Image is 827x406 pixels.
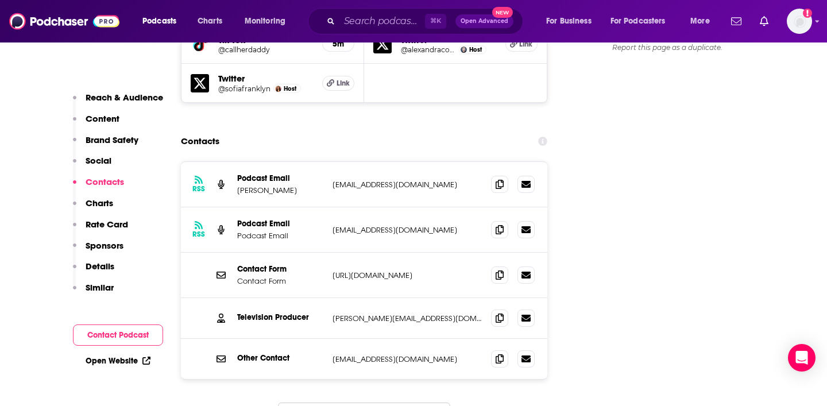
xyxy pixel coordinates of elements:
span: Link [337,79,350,88]
button: Contact Podcast [73,324,163,346]
span: Charts [198,13,222,29]
span: Host [469,46,482,53]
button: Sponsors [73,240,123,261]
p: Rate Card [86,219,128,230]
span: Host [284,85,296,92]
div: Open Intercom Messenger [788,344,816,372]
p: Podcast Email [237,219,323,229]
a: Link [505,37,538,52]
svg: Add a profile image [803,9,812,18]
button: open menu [538,12,606,30]
p: Content [86,113,119,124]
input: Search podcasts, credits, & more... [339,12,425,30]
button: Similar [73,282,114,303]
a: Show notifications dropdown [755,11,773,31]
p: [EMAIL_ADDRESS][DOMAIN_NAME] [333,225,482,235]
p: Sponsors [86,240,123,251]
h5: 5m [332,39,345,49]
h2: Contacts [181,130,219,152]
p: Other Contact [237,353,323,363]
p: Podcast Email [237,173,323,183]
button: Social [73,155,111,176]
a: @alexandracooper [401,45,456,54]
button: Open AdvancedNew [455,14,513,28]
p: Contact Form [237,276,323,286]
span: New [492,7,513,18]
p: Television Producer [237,312,323,322]
button: open menu [603,12,682,30]
span: More [690,13,710,29]
img: Sofia Franklyn [275,86,281,92]
p: Reach & Audience [86,92,163,103]
button: Charts [73,198,113,219]
p: [PERSON_NAME] [237,185,323,195]
img: User Profile [787,9,812,34]
div: Search podcasts, credits, & more... [319,8,534,34]
button: Reach & Audience [73,92,163,113]
button: open menu [682,12,724,30]
p: Social [86,155,111,166]
p: [URL][DOMAIN_NAME] [333,270,482,280]
button: Content [73,113,119,134]
span: Podcasts [142,13,176,29]
a: @sofiafranklyn [218,84,270,93]
button: Rate Card [73,219,128,240]
p: Details [86,261,114,272]
h3: RSS [192,184,205,194]
button: Show profile menu [787,9,812,34]
a: Open Website [86,356,150,366]
a: @callherdaddy [218,45,313,54]
span: Logged in as sashagoldin [787,9,812,34]
p: [EMAIL_ADDRESS][DOMAIN_NAME] [333,180,482,190]
button: Brand Safety [73,134,138,156]
a: Show notifications dropdown [726,11,746,31]
button: Details [73,261,114,282]
span: Open Advanced [461,18,508,24]
button: open menu [134,12,191,30]
a: Charts [190,12,229,30]
h5: Twitter [218,73,313,84]
span: For Business [546,13,592,29]
p: Contact Form [237,264,323,274]
img: Podchaser - Follow, Share and Rate Podcasts [9,10,119,32]
div: Report this page as a duplicate. [581,43,753,52]
button: open menu [237,12,300,30]
a: Link [322,76,354,91]
p: Podcast Email [237,231,323,241]
p: Brand Safety [86,134,138,145]
p: Charts [86,198,113,208]
p: [PERSON_NAME][EMAIL_ADDRESS][DOMAIN_NAME] [333,314,482,323]
p: [EMAIL_ADDRESS][DOMAIN_NAME] [333,354,482,364]
p: Contacts [86,176,124,187]
h3: RSS [192,230,205,239]
span: Monitoring [245,13,285,29]
span: For Podcasters [610,13,666,29]
img: Alex Cooper [461,47,467,53]
p: Similar [86,282,114,293]
span: Link [519,40,532,49]
span: ⌘ K [425,14,446,29]
button: Contacts [73,176,124,198]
